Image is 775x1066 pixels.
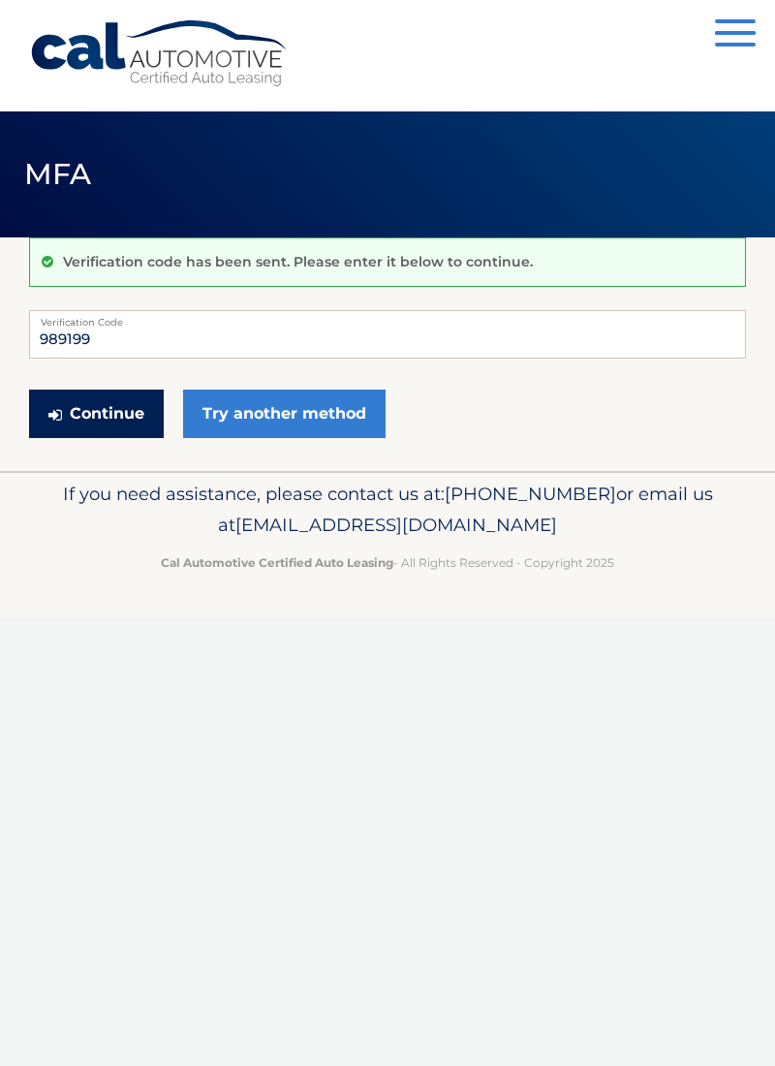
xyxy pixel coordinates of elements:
[161,555,393,570] strong: Cal Automotive Certified Auto Leasing
[715,19,756,51] button: Menu
[29,390,164,438] button: Continue
[24,156,92,192] span: MFA
[29,479,746,541] p: If you need assistance, please contact us at: or email us at
[183,390,386,438] a: Try another method
[235,514,557,536] span: [EMAIL_ADDRESS][DOMAIN_NAME]
[29,310,746,326] label: Verification Code
[445,483,616,505] span: [PHONE_NUMBER]
[29,552,746,573] p: - All Rights Reserved - Copyright 2025
[29,310,746,359] input: Verification Code
[63,253,533,270] p: Verification code has been sent. Please enter it below to continue.
[29,19,291,88] a: Cal Automotive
